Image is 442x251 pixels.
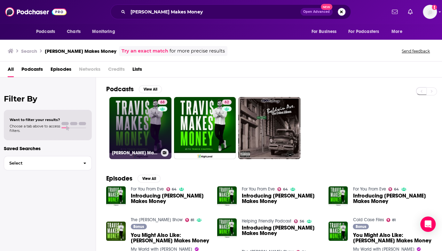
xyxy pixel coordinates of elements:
span: Credits [108,64,125,77]
button: open menu [344,26,388,38]
a: 56 [294,219,304,223]
h3: Search [21,48,37,54]
span: 68 [160,99,165,106]
span: Introducing [PERSON_NAME] Makes Money [242,193,321,204]
button: Show profile menu [423,5,437,19]
a: 68 [158,100,167,105]
div: Search podcasts, credits, & more... [110,4,351,19]
span: For Podcasters [348,27,379,36]
span: You Might Also Like: [PERSON_NAME] Makes Money [131,232,210,243]
span: Select [4,161,78,165]
span: Networks [79,64,100,77]
a: Podchaser - Follow, Share and Rate Podcasts [5,6,67,18]
span: 64 [394,188,399,191]
h2: Episodes [106,174,132,182]
button: open menu [88,26,123,38]
button: View All [138,175,161,182]
a: Try an exact match [122,47,168,55]
a: Podcasts [21,64,43,77]
a: The Sarah Fraser Show [131,217,183,223]
button: View All [139,85,162,93]
span: 64 [172,188,177,191]
span: Want to filter your results? [10,117,60,122]
img: Introducing Travis Makes Money [328,186,348,206]
a: Introducing Travis Makes Money [131,193,210,204]
a: You Might Also Like: Travis Makes Money [131,232,210,243]
span: 81 [191,219,194,222]
a: You Might Also Like: Travis Makes Money [353,232,432,243]
img: Introducing Travis Makes Money [217,186,237,206]
a: All [8,64,14,77]
span: You Might Also Like: [PERSON_NAME] Makes Money [353,232,432,243]
a: Introducing Travis Makes Money [242,193,321,204]
a: 64 [388,187,399,191]
a: 81 [386,218,396,222]
span: Logged in as megcassidy [423,5,437,19]
a: For You From Eve [353,186,386,192]
span: Open Advanced [303,10,330,13]
button: Select [4,156,92,170]
a: For You From Eve [131,186,164,192]
a: Episodes [51,64,71,77]
a: Introducing Travis Makes Money [242,225,321,236]
p: Saved Searches [4,145,92,151]
span: 62 [225,99,229,106]
a: Cold Case Files [353,217,384,223]
a: Show notifications dropdown [389,6,400,17]
span: Podcasts [36,27,55,36]
img: Introducing Travis Makes Money [106,186,126,206]
span: More [391,27,402,36]
button: open menu [387,26,410,38]
button: Open AdvancedNew [300,8,333,16]
a: For You From Eve [242,186,275,192]
a: 64 [277,187,288,191]
span: Bonus [356,225,366,229]
img: You Might Also Like: Travis Makes Money [328,222,348,241]
span: for more precise results [170,47,225,55]
h2: Podcasts [106,85,134,93]
a: Helping Friendly Podcast [242,218,291,224]
a: Charts [63,26,84,38]
a: Introducing Travis Makes Money [353,193,432,204]
span: 81 [392,219,396,222]
span: Introducing [PERSON_NAME] Makes Money [131,193,210,204]
img: User Profile [423,5,437,19]
a: 62 [222,100,232,105]
span: New [321,4,332,10]
h2: Filter By [4,94,92,103]
input: Search podcasts, credits, & more... [128,7,300,17]
span: 56 [300,220,304,223]
a: Show notifications dropdown [405,6,415,17]
a: EpisodesView All [106,174,161,182]
a: Lists [132,64,142,77]
button: open menu [32,26,63,38]
span: Choose a tab above to access filters. [10,124,60,133]
button: Send feedback [400,48,432,54]
span: Charts [67,27,81,36]
h3: [PERSON_NAME] Makes Money [112,150,158,156]
span: Introducing [PERSON_NAME] Makes Money [353,193,432,204]
span: Bonus [133,225,144,229]
span: Monitoring [92,27,115,36]
h3: [PERSON_NAME] Makes Money [45,48,116,54]
a: 62 [174,97,236,159]
img: You Might Also Like: Travis Makes Money [106,222,126,241]
img: Introducing Travis Makes Money [217,218,237,238]
a: 81 [185,218,194,222]
a: PodcastsView All [106,85,162,93]
button: open menu [307,26,344,38]
span: 64 [283,188,288,191]
a: 68[PERSON_NAME] Makes Money [109,97,171,159]
span: Introducing [PERSON_NAME] Makes Money [242,225,321,236]
span: For Business [311,27,336,36]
